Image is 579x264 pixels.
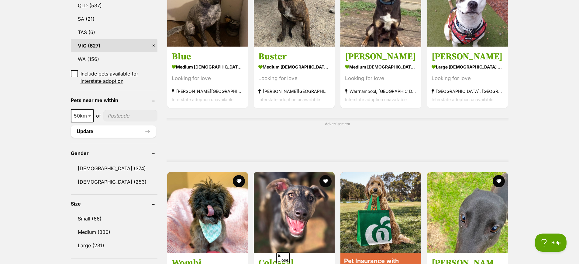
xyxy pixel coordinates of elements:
a: VIC (627) [71,39,157,52]
a: WA (156) [71,53,157,65]
h3: [PERSON_NAME] [345,51,417,62]
span: 50km [71,111,93,120]
a: [DEMOGRAPHIC_DATA] (253) [71,175,157,188]
a: [PERSON_NAME] large [DEMOGRAPHIC_DATA] Dog Looking for love [GEOGRAPHIC_DATA], [GEOGRAPHIC_DATA] ... [427,46,508,108]
div: Looking for love [432,74,503,83]
header: Gender [71,150,157,156]
a: Blue medium [DEMOGRAPHIC_DATA] Dog Looking for love [PERSON_NAME][GEOGRAPHIC_DATA] Interstate ado... [167,46,248,108]
strong: large [DEMOGRAPHIC_DATA] Dog [432,62,503,71]
div: Looking for love [258,74,330,83]
span: Interstate adoption unavailable [432,97,493,102]
a: Include pets available for interstate adoption [71,70,157,85]
span: Interstate adoption unavailable [258,97,320,102]
input: postcode [103,110,157,121]
span: Close [276,252,290,263]
strong: [PERSON_NAME][GEOGRAPHIC_DATA] [172,87,243,95]
button: favourite [493,175,505,187]
a: Large (231) [71,239,157,252]
img: Brett - never raced - Greyhound Dog [427,172,508,253]
strong: medium [DEMOGRAPHIC_DATA] Dog [258,62,330,71]
span: Include pets available for interstate adoption [81,70,157,85]
span: Interstate adoption unavailable [345,97,407,102]
div: Looking for love [345,74,417,83]
button: favourite [319,175,332,187]
a: Buster medium [DEMOGRAPHIC_DATA] Dog Looking for love [PERSON_NAME][GEOGRAPHIC_DATA] Interstate a... [254,46,335,108]
strong: Warrnambool, [GEOGRAPHIC_DATA] [345,87,417,95]
strong: medium [DEMOGRAPHIC_DATA] Dog [172,62,243,71]
a: [DEMOGRAPHIC_DATA] (374) [71,162,157,175]
div: Looking for love [172,74,243,83]
a: Small (66) [71,212,157,225]
header: Pets near me within [71,97,157,103]
strong: [PERSON_NAME][GEOGRAPHIC_DATA] [258,87,330,95]
strong: medium [DEMOGRAPHIC_DATA] Dog [345,62,417,71]
span: 50km [71,109,94,122]
h3: Buster [258,51,330,62]
h3: Blue [172,51,243,62]
a: SA (21) [71,12,157,25]
a: Medium (330) [71,226,157,238]
button: Update [71,125,156,138]
span: Interstate adoption unavailable [172,97,233,102]
header: Size [71,201,157,206]
a: [PERSON_NAME] medium [DEMOGRAPHIC_DATA] Dog Looking for love Warrnambool, [GEOGRAPHIC_DATA] Inter... [340,46,421,108]
img: Wombi - Shih Tzu x Poodle (Miniature) Dog [167,172,248,253]
h3: [PERSON_NAME] [432,51,503,62]
strong: [GEOGRAPHIC_DATA], [GEOGRAPHIC_DATA] [432,87,503,95]
iframe: Help Scout Beacon - Open [535,234,567,252]
button: favourite [233,175,245,187]
a: TAS (6) [71,26,157,39]
span: of [96,112,101,119]
div: Advertisement [167,118,508,162]
img: Colossal - Australian Kelpie x Staghound Dog [254,172,335,253]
